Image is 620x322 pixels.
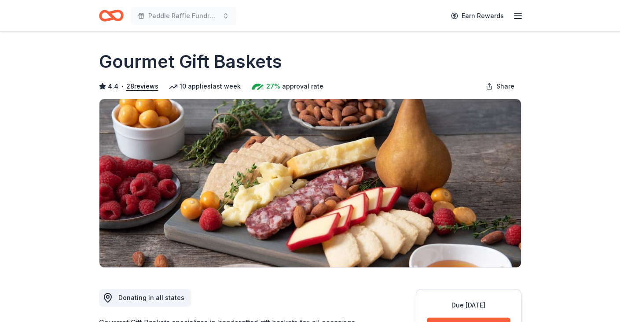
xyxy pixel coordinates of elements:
[282,81,323,92] span: approval rate
[126,81,158,92] button: 28reviews
[446,8,509,24] a: Earn Rewards
[118,294,184,301] span: Donating in all states
[108,81,118,92] span: 4.4
[99,5,124,26] a: Home
[121,83,124,90] span: •
[479,78,521,95] button: Share
[148,11,219,21] span: Paddle Raffle Fundraiser
[266,81,280,92] span: 27%
[99,99,521,267] img: Image for Gourmet Gift Baskets
[99,49,282,74] h1: Gourmet Gift Baskets
[169,81,241,92] div: 10 applies last week
[131,7,236,25] button: Paddle Raffle Fundraiser
[427,300,510,311] div: Due [DATE]
[496,81,514,92] span: Share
